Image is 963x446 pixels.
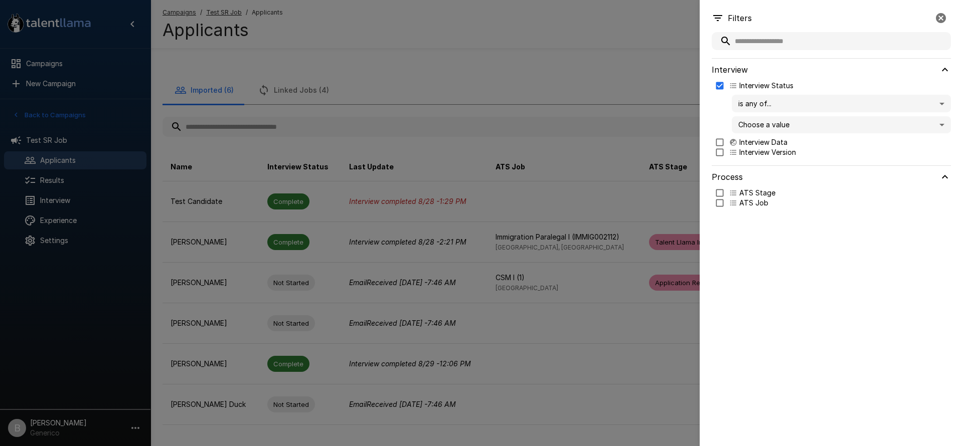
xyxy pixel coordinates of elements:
[738,98,937,109] span: is any of...
[739,147,796,157] p: Interview Version
[739,198,768,208] p: ATS Job
[738,120,937,130] p: Choose a value
[728,12,752,24] p: Filters
[739,81,793,91] p: Interview Status
[712,63,748,77] h6: Interview
[739,137,787,147] p: Interview Data
[712,170,743,184] h6: Process
[739,188,775,198] p: ATS Stage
